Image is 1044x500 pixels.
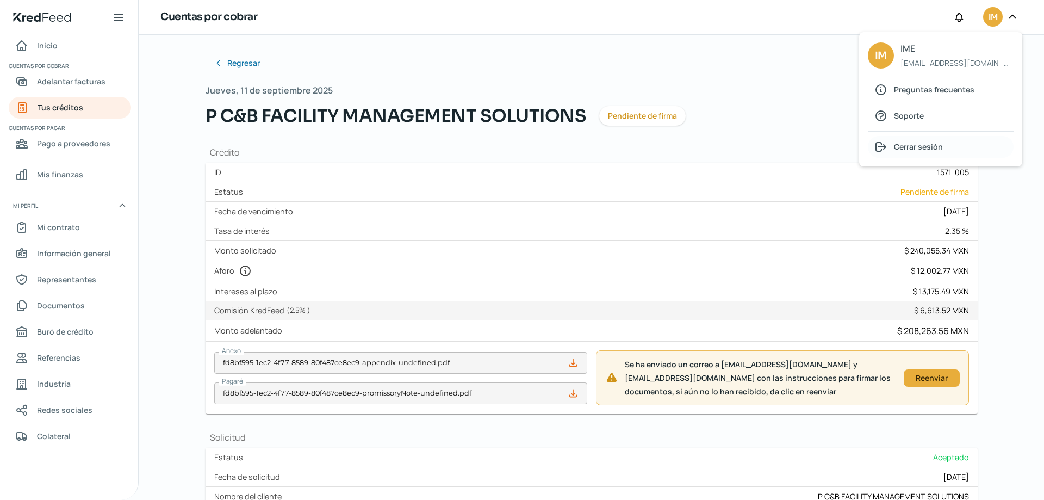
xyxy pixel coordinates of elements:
[900,41,1013,57] span: IME
[9,217,131,238] a: Mi contrato
[9,269,131,291] a: Representantes
[9,97,131,119] a: Tus créditos
[37,39,58,52] span: Inicio
[214,286,282,297] label: Intereses al plazo
[625,357,895,399] span: Se ha enviado un correo a [EMAIL_ADDRESS][DOMAIN_NAME] y [EMAIL_ADDRESS][DOMAIN_NAME] con las ins...
[9,373,131,395] a: Industria
[989,11,997,24] span: IM
[13,201,38,211] span: Mi perfil
[206,83,333,98] span: Jueves, 11 de septiembre 2025
[897,325,969,337] div: $ 208,263.56 MXN
[900,56,1013,70] span: [EMAIL_ADDRESS][DOMAIN_NAME]
[37,137,110,150] span: Pago a proveedores
[222,346,241,355] span: Anexo
[37,325,94,338] span: Buró de crédito
[910,286,969,297] div: - $ 13,175.49 MXN
[160,9,257,25] h1: Cuentas por cobrar
[904,245,969,256] div: $ 240,055.34 MXN
[9,425,131,447] a: Colateral
[909,375,954,381] div: Reenviar
[900,187,969,197] span: Pendiente de firma
[894,83,974,96] span: Preguntas frecuentes
[911,305,969,316] div: - $ 6,613.52 MXN
[222,376,243,386] span: Pagaré
[894,109,924,122] span: Soporte
[37,377,71,391] span: Industria
[9,71,131,92] a: Adelantar facturas
[908,266,969,276] div: - $ 12,002.77 MXN
[206,52,269,74] button: Regresar
[287,305,310,315] span: ( 2.5 % )
[933,452,969,462] span: Aceptado
[37,351,80,365] span: Referencias
[37,299,85,312] span: Documentos
[9,61,129,71] span: Cuentas por cobrar
[9,35,131,57] a: Inicio
[214,187,247,197] label: Estatus
[9,347,131,369] a: Referencias
[894,140,943,153] span: Cerrar sesión
[214,206,297,217] label: Fecha de vencimiento
[37,246,111,260] span: Información general
[37,273,96,286] span: Representantes
[943,472,969,482] div: [DATE]
[9,321,131,343] a: Buró de crédito
[214,264,256,277] label: Aforo
[214,167,226,177] label: ID
[608,112,677,120] span: Pendiente de firma
[214,305,315,316] label: Comisión KredFeed
[9,164,131,186] a: Mis finanzas
[9,133,131,155] a: Pago a proveedores
[904,369,960,387] button: Reenviar
[206,146,978,158] h1: Crédito
[875,47,886,64] span: IM
[206,103,587,129] span: P C&B FACILITY MANAGEMENT SOLUTIONS
[214,226,274,236] label: Tasa de interés
[214,452,247,462] label: Estatus
[9,243,131,264] a: Información general
[214,325,287,336] label: Monto adelantado
[38,101,83,114] span: Tus créditos
[9,399,131,421] a: Redes sociales
[37,75,105,88] span: Adelantar facturas
[214,245,281,256] label: Monto solicitado
[937,167,969,177] div: 1571-005
[37,403,92,417] span: Redes sociales
[37,168,83,181] span: Mis finanzas
[943,206,969,217] div: [DATE]
[37,220,80,234] span: Mi contrato
[9,123,129,133] span: Cuentas por pagar
[206,431,978,443] h1: Solicitud
[37,429,71,443] span: Colateral
[214,472,284,482] label: Fecha de solicitud
[227,59,260,67] span: Regresar
[945,226,969,236] div: 2.35 %
[9,295,131,317] a: Documentos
